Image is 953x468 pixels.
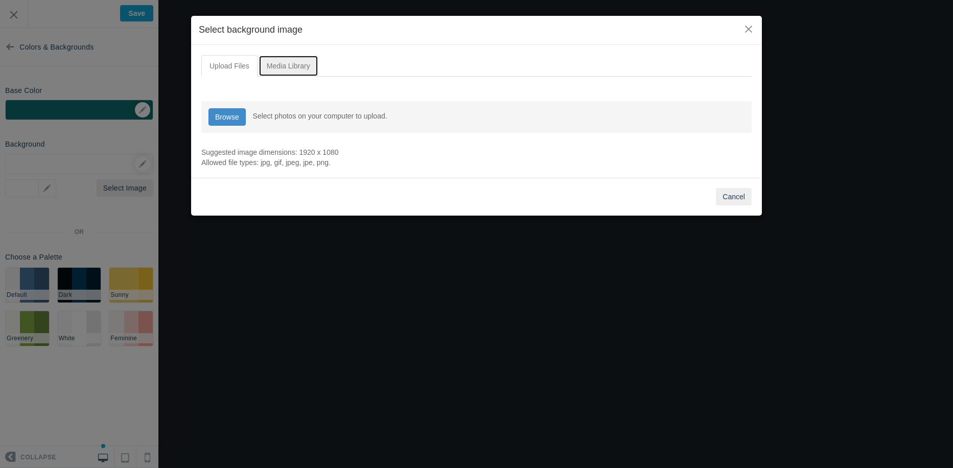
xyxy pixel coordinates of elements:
[201,55,258,77] a: Upload Files
[716,188,752,205] button: Cancel
[743,24,754,35] button: ×
[201,148,339,156] span: Suggested image dimensions: 1920 x 1080
[208,108,246,126] a: Browse
[259,55,318,77] a: Media Library
[253,112,387,120] span: Select photos on your computer to upload.
[201,158,331,167] span: Allowed file types: jpg, gif, jpeg, jpe, png.
[199,24,754,37] h4: Select background image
